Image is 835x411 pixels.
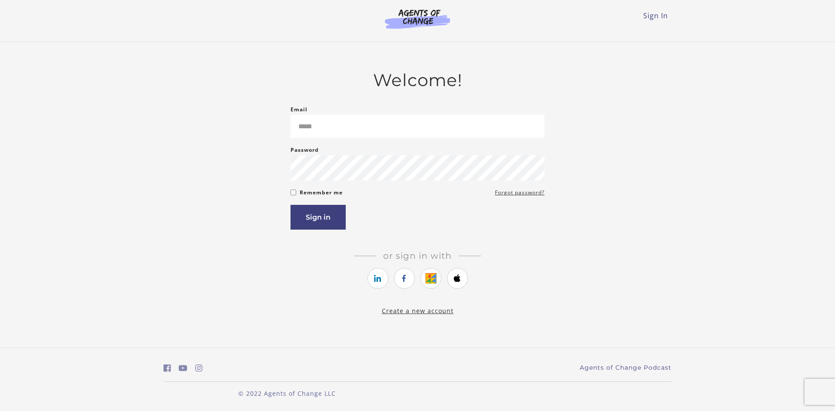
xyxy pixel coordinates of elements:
[376,9,459,29] img: Agents of Change Logo
[195,362,203,374] a: https://www.instagram.com/agentsofchangeprep/ (Open in a new window)
[394,268,415,289] a: https://courses.thinkific.com/users/auth/facebook?ss%5Breferral%5D=&ss%5Buser_return_to%5D=&ss%5B...
[495,187,544,198] a: Forgot password?
[179,364,187,372] i: https://www.youtube.com/c/AgentsofChangeTestPrepbyMeaganMitchell (Open in a new window)
[291,104,307,115] label: Email
[291,205,346,230] button: Sign in
[367,268,388,289] a: https://courses.thinkific.com/users/auth/linkedin?ss%5Breferral%5D=&ss%5Buser_return_to%5D=&ss%5B...
[447,268,468,289] a: https://courses.thinkific.com/users/auth/apple?ss%5Breferral%5D=&ss%5Buser_return_to%5D=&ss%5Bvis...
[580,363,671,372] a: Agents of Change Podcast
[300,187,343,198] label: Remember me
[195,364,203,372] i: https://www.instagram.com/agentsofchangeprep/ (Open in a new window)
[179,362,187,374] a: https://www.youtube.com/c/AgentsofChangeTestPrepbyMeaganMitchell (Open in a new window)
[164,389,411,398] p: © 2022 Agents of Change LLC
[164,364,171,372] i: https://www.facebook.com/groups/aswbtestprep (Open in a new window)
[643,11,668,20] a: Sign In
[382,307,454,315] a: Create a new account
[376,251,459,261] span: Or sign in with
[291,70,544,90] h2: Welcome!
[164,362,171,374] a: https://www.facebook.com/groups/aswbtestprep (Open in a new window)
[291,145,319,155] label: Password
[421,268,441,289] a: https://courses.thinkific.com/users/auth/google?ss%5Breferral%5D=&ss%5Buser_return_to%5D=&ss%5Bvi...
